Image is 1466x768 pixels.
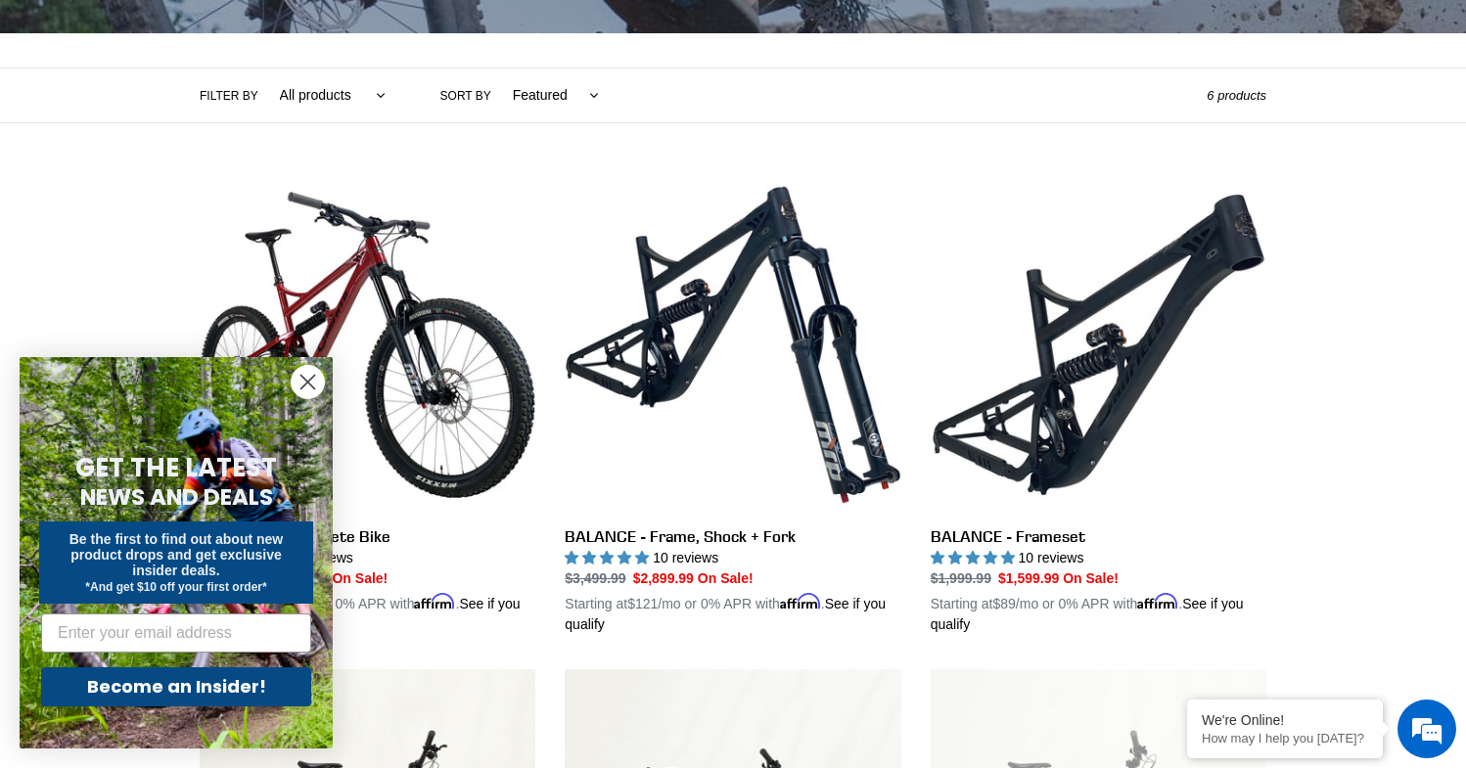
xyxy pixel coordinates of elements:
div: Minimize live chat window [321,10,368,57]
button: Close dialog [291,365,325,399]
textarea: Type your message and hit 'Enter' [10,534,373,603]
div: Chat with us now [131,110,358,135]
label: Sort by [440,87,491,105]
p: How may I help you today? [1202,731,1368,745]
span: We're online! [114,247,270,444]
span: Be the first to find out about new product drops and get exclusive insider deals. [69,531,284,578]
span: 6 products [1207,88,1266,103]
span: NEWS AND DEALS [80,481,273,513]
label: Filter by [200,87,258,105]
div: Navigation go back [22,108,51,137]
img: d_696896380_company_1647369064580_696896380 [63,98,112,147]
input: Enter your email address [41,613,311,653]
span: GET THE LATEST [75,450,277,485]
span: *And get $10 off your first order* [85,580,266,594]
button: Become an Insider! [41,667,311,706]
div: We're Online! [1202,712,1368,728]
